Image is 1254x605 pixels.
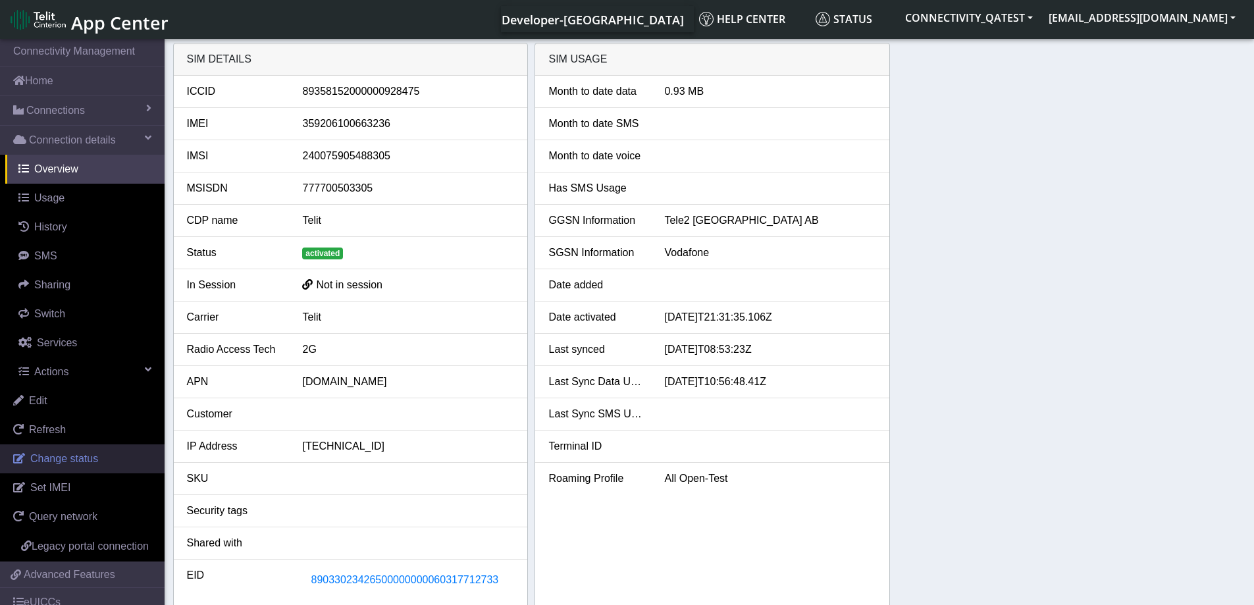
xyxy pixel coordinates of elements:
[24,567,115,583] span: Advanced Features
[502,12,684,28] span: Developer-[GEOGRAPHIC_DATA]
[316,279,382,290] span: Not in session
[538,471,654,487] div: Roaming Profile
[177,406,293,422] div: Customer
[34,366,68,377] span: Actions
[302,248,343,259] span: activated
[5,213,165,242] a: History
[810,6,897,32] a: Status
[5,329,165,357] a: Services
[34,250,57,261] span: SMS
[538,148,654,164] div: Month to date voice
[32,540,149,552] span: Legacy portal connection
[292,180,524,196] div: 777700503305
[538,116,654,132] div: Month to date SMS
[177,567,293,592] div: EID
[177,213,293,228] div: CDP name
[177,116,293,132] div: IMEI
[654,309,886,325] div: [DATE]T21:31:35.106Z
[37,337,77,348] span: Services
[177,245,293,261] div: Status
[538,342,654,357] div: Last synced
[5,271,165,300] a: Sharing
[177,374,293,390] div: APN
[654,471,886,487] div: All Open-Test
[29,424,66,435] span: Refresh
[897,6,1041,30] button: CONNECTIVITY_QATEST
[538,406,654,422] div: Last Sync SMS Usage
[292,342,524,357] div: 2G
[311,574,498,585] span: 89033023426500000000060317712733
[5,357,165,386] a: Actions
[29,395,47,406] span: Edit
[699,12,785,26] span: Help center
[694,6,810,32] a: Help center
[26,103,85,118] span: Connections
[34,163,78,174] span: Overview
[177,342,293,357] div: Radio Access Tech
[501,6,683,32] a: Your current platform instance
[71,11,169,35] span: App Center
[174,43,528,76] div: SIM details
[5,155,165,184] a: Overview
[292,116,524,132] div: 359206100663236
[177,148,293,164] div: IMSI
[34,221,67,232] span: History
[699,12,714,26] img: knowledge.svg
[538,309,654,325] div: Date activated
[292,374,524,390] div: [DOMAIN_NAME]
[177,535,293,551] div: Shared with
[816,12,830,26] img: status.svg
[34,192,65,203] span: Usage
[30,482,70,493] span: Set IMEI
[654,213,886,228] div: Tele2 [GEOGRAPHIC_DATA] AB
[538,213,654,228] div: GGSN Information
[538,374,654,390] div: Last Sync Data Usage
[654,374,886,390] div: [DATE]T10:56:48.41Z
[177,438,293,454] div: IP Address
[177,84,293,99] div: ICCID
[5,300,165,329] a: Switch
[292,84,524,99] div: 89358152000000928475
[302,567,507,592] button: 89033023426500000000060317712733
[177,471,293,487] div: SKU
[1041,6,1243,30] button: [EMAIL_ADDRESS][DOMAIN_NAME]
[654,84,886,99] div: 0.93 MB
[654,342,886,357] div: [DATE]T08:53:23Z
[34,279,70,290] span: Sharing
[538,277,654,293] div: Date added
[292,213,524,228] div: Telit
[538,245,654,261] div: SGSN Information
[30,453,98,464] span: Change status
[177,503,293,519] div: Security tags
[292,148,524,164] div: 240075905488305
[816,12,872,26] span: Status
[34,308,65,319] span: Switch
[292,309,524,325] div: Telit
[5,242,165,271] a: SMS
[177,180,293,196] div: MSISDN
[177,309,293,325] div: Carrier
[11,9,66,30] img: logo-telit-cinterion-gw-new.png
[538,438,654,454] div: Terminal ID
[29,511,97,522] span: Query network
[5,184,165,213] a: Usage
[29,132,116,148] span: Connection details
[11,5,167,34] a: App Center
[538,84,654,99] div: Month to date data
[292,438,524,454] div: [TECHNICAL_ID]
[177,277,293,293] div: In Session
[538,180,654,196] div: Has SMS Usage
[654,245,886,261] div: Vodafone
[535,43,889,76] div: SIM Usage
